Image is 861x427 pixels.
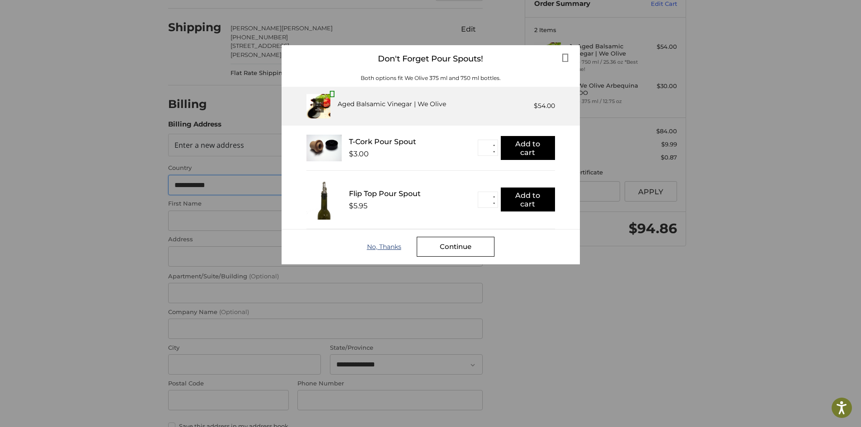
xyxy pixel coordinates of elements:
button: ▲ [491,193,498,200]
img: FTPS_bottle__43406.1705089544.233.225.jpg [306,180,342,220]
div: No, Thanks [367,243,417,250]
div: Don't Forget Pour Spouts! [282,45,580,73]
button: Add to cart [501,136,555,160]
div: $5.95 [349,202,367,210]
div: Both options fit We Olive 375 ml and 750 ml bottles. [282,74,580,82]
div: Aged Balsamic Vinegar | We Olive [338,99,446,109]
button: ▼ [491,148,498,155]
button: Open LiveChat chat widget [104,12,115,23]
div: Continue [417,237,494,257]
div: $3.00 [349,150,369,158]
div: T-Cork Pour Spout [349,137,478,146]
p: We're away right now. Please check back later! [13,14,102,21]
button: ▼ [491,200,498,207]
button: ▲ [491,141,498,148]
button: Add to cart [501,188,555,211]
img: T_Cork__22625.1711686153.233.225.jpg [306,135,342,161]
div: $54.00 [534,101,555,111]
div: Flip Top Pour Spout [349,189,478,198]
